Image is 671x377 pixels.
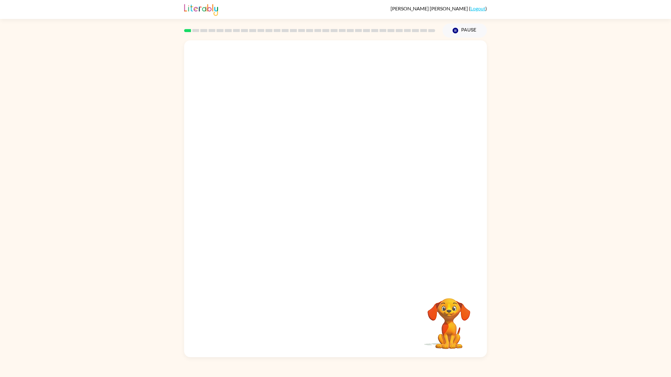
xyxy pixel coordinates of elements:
[470,5,485,11] a: Logout
[443,24,487,38] button: Pause
[391,5,487,11] div: ( )
[418,289,480,350] video: Your browser must support playing .mp4 files to use Literably. Please try using another browser.
[184,2,218,16] img: Literably
[391,5,469,11] span: [PERSON_NAME] [PERSON_NAME]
